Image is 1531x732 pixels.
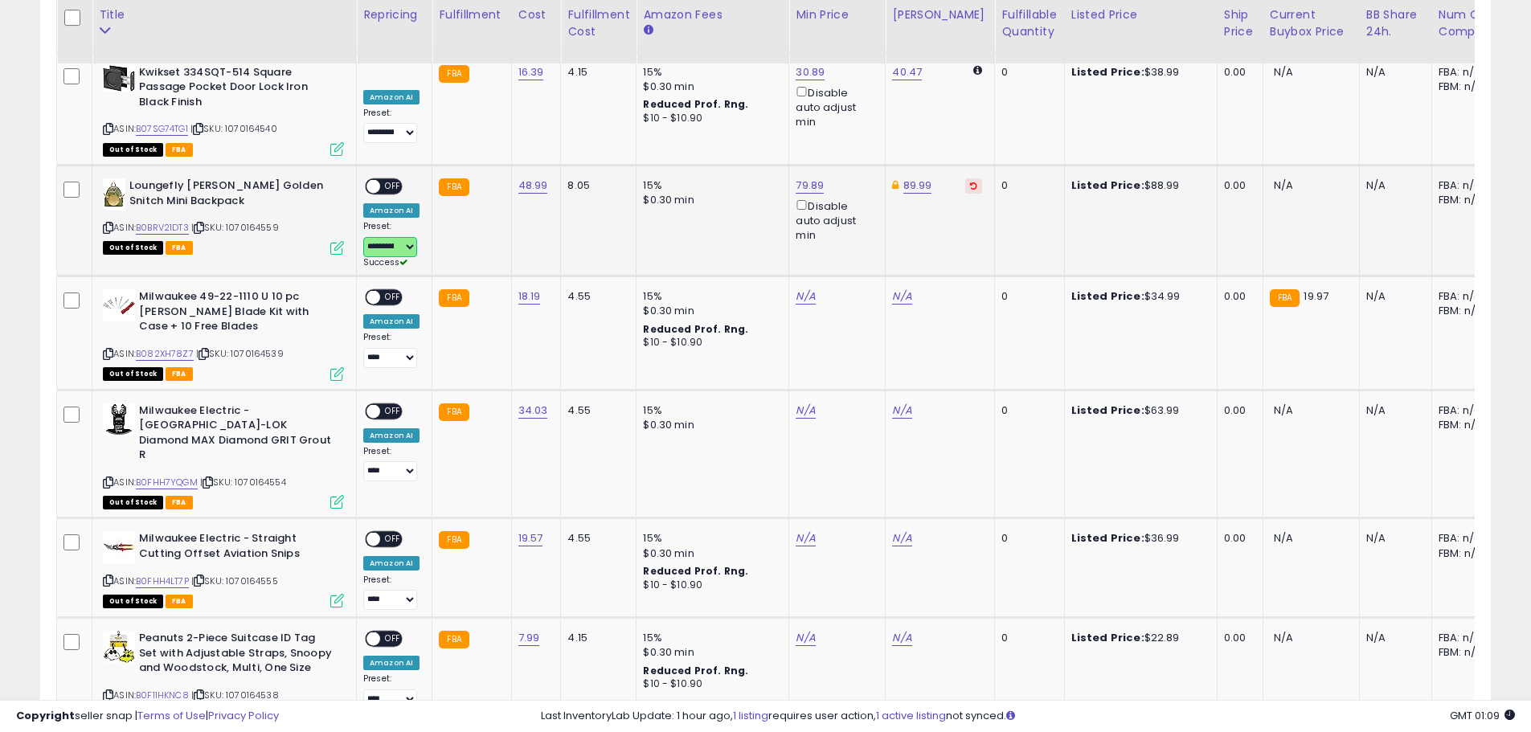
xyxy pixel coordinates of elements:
div: FBM: n/a [1439,418,1492,432]
div: 0 [1001,289,1051,304]
div: $10 - $10.90 [643,579,776,592]
b: Milwaukee Electric - Straight Cutting Offset Aviation Snips [139,531,334,565]
div: $63.99 [1071,403,1205,418]
div: N/A [1366,631,1419,645]
div: Cost [518,6,555,23]
div: Amazon AI [363,656,420,670]
a: N/A [892,288,911,305]
img: 41NY7OeLYXL._SL40_.jpg [103,178,125,211]
b: Milwaukee Electric - [GEOGRAPHIC_DATA]-LOK Diamond MAX Diamond GRIT Grout R [139,403,334,467]
strong: Copyright [16,708,75,723]
div: 0.00 [1224,178,1251,193]
span: OFF [380,632,406,646]
div: Disable auto adjust min [796,197,873,243]
div: 0.00 [1224,289,1251,304]
div: Title [99,6,350,23]
span: | SKU: 1070164559 [191,221,279,234]
a: N/A [892,530,911,546]
small: Amazon Fees. [643,23,653,38]
i: Calculated using Dynamic Max Price. [973,65,982,76]
div: N/A [1366,531,1419,546]
div: 15% [643,65,776,80]
div: 15% [643,631,776,645]
div: FBM: n/a [1439,304,1492,318]
span: All listings that are currently out of stock and unavailable for purchase on Amazon [103,241,163,255]
div: N/A [1366,65,1419,80]
span: N/A [1274,64,1293,80]
div: 8.05 [567,178,624,193]
i: This overrides the store level Dynamic Max Price for this listing [892,180,899,190]
span: N/A [1274,178,1293,193]
small: FBA [439,531,469,549]
small: FBA [439,178,469,196]
span: N/A [1274,530,1293,546]
div: Current Buybox Price [1270,6,1353,40]
b: Reduced Prof. Rng. [643,564,748,578]
div: Amazon AI [363,556,420,570]
a: 1 active listing [876,708,946,723]
div: 4.55 [567,403,624,418]
a: N/A [796,530,815,546]
div: Repricing [363,6,425,23]
span: FBA [166,241,193,255]
span: OFF [380,404,406,418]
div: Listed Price [1071,6,1210,23]
div: 0.00 [1224,403,1251,418]
div: 0.00 [1224,631,1251,645]
a: 1 listing [733,708,768,723]
span: | SKU: 1070164555 [191,575,278,587]
span: All listings that are currently out of stock and unavailable for purchase on Amazon [103,496,163,509]
a: 79.89 [796,178,824,194]
div: 15% [643,178,776,193]
img: 31v51JxhSOL._SL40_.jpg [103,65,135,92]
a: N/A [796,630,815,646]
div: ASIN: [103,531,344,606]
span: | SKU: 1070164554 [200,476,286,489]
a: 89.99 [903,178,932,194]
a: B0FHH7YQGM [136,476,198,489]
div: 15% [643,403,776,418]
span: OFF [380,533,406,546]
small: FBA [1270,289,1300,307]
a: 7.99 [518,630,540,646]
div: FBA: n/a [1439,531,1492,546]
a: 40.47 [892,64,922,80]
div: 0 [1001,178,1051,193]
div: FBA: n/a [1439,178,1492,193]
span: 2025-09-16 01:09 GMT [1450,708,1515,723]
b: Reduced Prof. Rng. [643,322,748,336]
div: $0.30 min [643,546,776,561]
img: 41-vCqDSm6L._SL40_.jpg [103,403,135,436]
div: 0 [1001,631,1051,645]
div: ASIN: [103,65,344,154]
div: $10 - $10.90 [643,677,776,691]
span: OFF [380,180,406,194]
div: $0.30 min [643,304,776,318]
div: Fulfillment Cost [567,6,629,40]
div: $38.99 [1071,65,1205,80]
div: ASIN: [103,289,344,378]
b: Listed Price: [1071,530,1144,546]
span: Success [363,256,407,268]
div: $36.99 [1071,531,1205,546]
div: ASIN: [103,178,344,253]
b: Listed Price: [1071,64,1144,80]
div: Fulfillment [439,6,504,23]
span: FBA [166,496,193,509]
div: Amazon AI [363,203,420,218]
div: Preset: [363,446,420,482]
div: Disable auto adjust min [796,84,873,130]
b: Peanuts 2-Piece Suitcase ID Tag Set with Adjustable Straps, Snoopy and Woodstock, Multi, One Size [139,631,334,680]
div: Num of Comp. [1439,6,1497,40]
div: FBM: n/a [1439,546,1492,561]
span: All listings that are currently out of stock and unavailable for purchase on Amazon [103,367,163,381]
span: FBA [166,367,193,381]
div: $22.89 [1071,631,1205,645]
div: 15% [643,289,776,304]
div: 4.55 [567,531,624,546]
small: FBA [439,289,469,307]
div: BB Share 24h. [1366,6,1425,40]
div: FBM: n/a [1439,193,1492,207]
div: $10 - $10.90 [643,336,776,350]
b: Kwikset 334SQT-514 Square Passage Pocket Door Lock Iron Black Finish [139,65,334,114]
